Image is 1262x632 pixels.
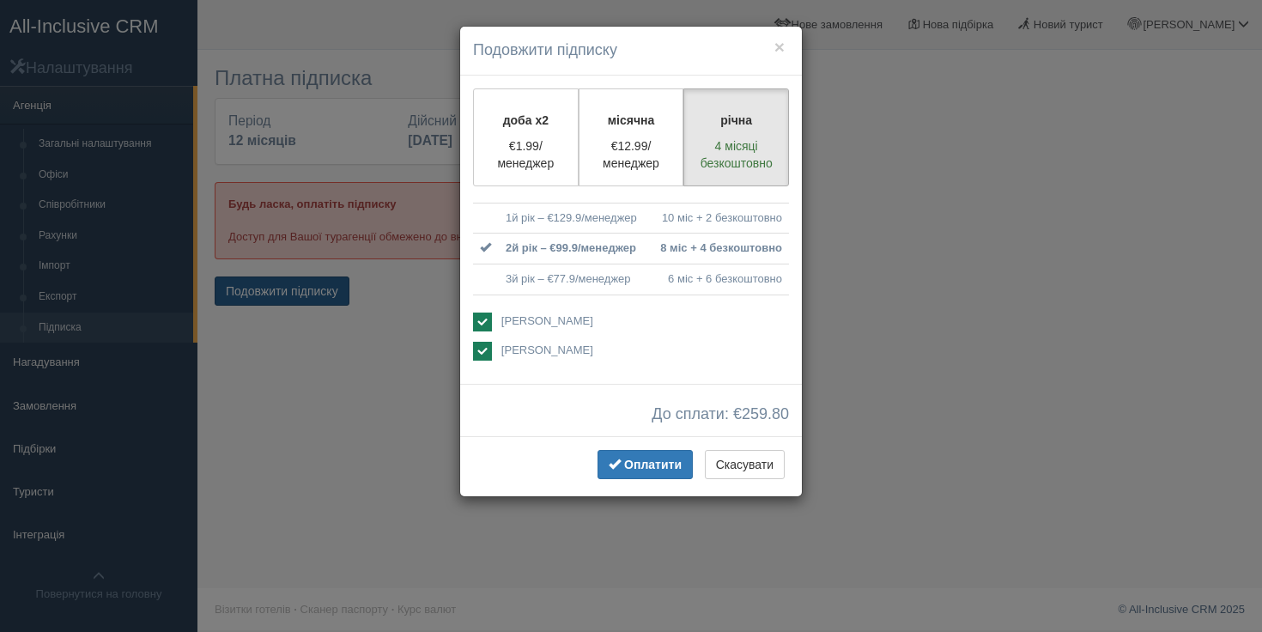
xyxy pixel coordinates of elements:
[484,112,567,129] p: доба x2
[649,234,789,264] td: 8 міс + 4 безкоштовно
[695,112,778,129] p: річна
[652,406,789,423] span: До сплати: €
[501,314,593,327] span: [PERSON_NAME]
[695,137,778,172] p: 4 місяці безкоштовно
[774,38,785,56] button: ×
[598,450,693,479] button: Оплатити
[499,264,649,295] td: 3й рік – €77.9/менеджер
[484,137,567,172] p: €1.99/менеджер
[742,405,789,422] span: 259.80
[649,203,789,234] td: 10 міс + 2 безкоштовно
[499,234,649,264] td: 2й рік – €99.9/менеджер
[590,137,673,172] p: €12.99/менеджер
[499,203,649,234] td: 1й рік – €129.9/менеджер
[624,458,682,471] span: Оплатити
[649,264,789,295] td: 6 міс + 6 безкоштовно
[473,39,789,62] h4: Подовжити підписку
[705,450,785,479] button: Скасувати
[501,343,593,356] span: [PERSON_NAME]
[590,112,673,129] p: місячна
